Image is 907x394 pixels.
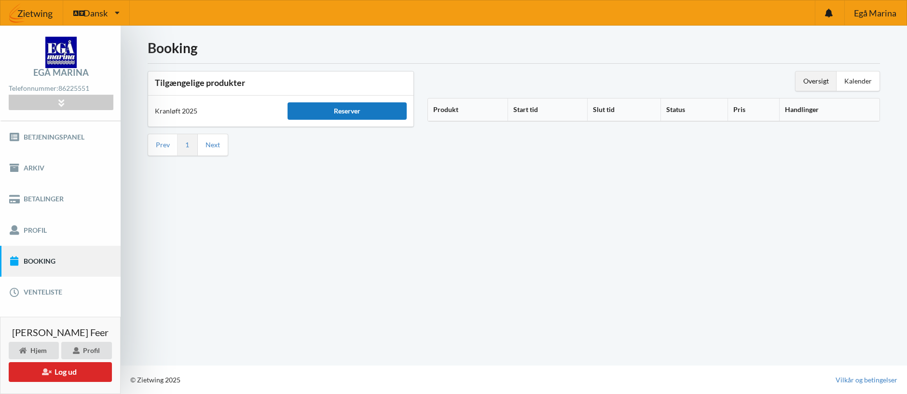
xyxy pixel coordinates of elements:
div: Kranløft 2025 [148,99,281,123]
span: [PERSON_NAME] Feer [12,327,109,337]
a: 1 [185,141,189,149]
th: Pris [728,98,779,121]
strong: 86225551 [58,84,89,92]
h3: Tilgængelige produkter [155,77,407,88]
div: Egå Marina [33,68,89,77]
th: Status [660,98,728,121]
div: Oversigt [796,71,837,91]
span: Egå Marina [854,9,896,17]
a: Vilkår og betingelser [836,375,897,385]
th: Slut tid [587,98,660,121]
a: Prev [156,141,170,149]
div: Hjem [9,342,59,359]
th: Start tid [508,98,587,121]
a: Next [206,141,220,149]
h1: Booking [148,39,880,56]
span: Dansk [83,9,108,17]
img: logo [45,37,77,68]
div: Telefonnummer: [9,82,113,95]
div: Reserver [288,102,407,120]
th: Produkt [428,98,508,121]
button: Log ud [9,362,112,382]
div: Profil [61,342,112,359]
div: Kalender [837,71,880,91]
th: Handlinger [779,98,880,121]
